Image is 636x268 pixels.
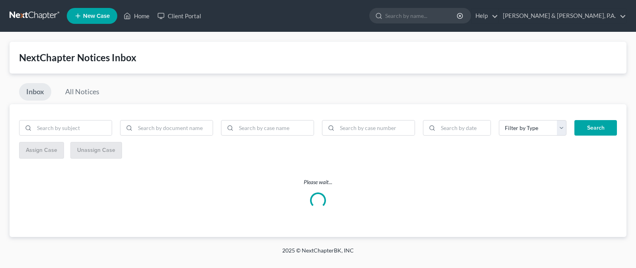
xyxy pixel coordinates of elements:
div: 2025 © NextChapterBK, INC [91,247,545,261]
input: Search by subject [34,120,112,136]
a: All Notices [58,83,107,101]
a: Client Portal [153,9,205,23]
a: Home [120,9,153,23]
input: Search by date [438,120,491,136]
div: NextChapter Notices Inbox [19,51,617,64]
p: Please wait... [10,178,626,186]
a: Inbox [19,83,51,101]
input: Search by name... [385,8,458,23]
input: Search by case number [337,120,415,136]
input: Search by case name [236,120,314,136]
button: Search [574,120,617,136]
input: Search by document name [135,120,213,136]
span: New Case [83,13,110,19]
a: [PERSON_NAME] & [PERSON_NAME], P.A. [499,9,626,23]
a: Help [471,9,498,23]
